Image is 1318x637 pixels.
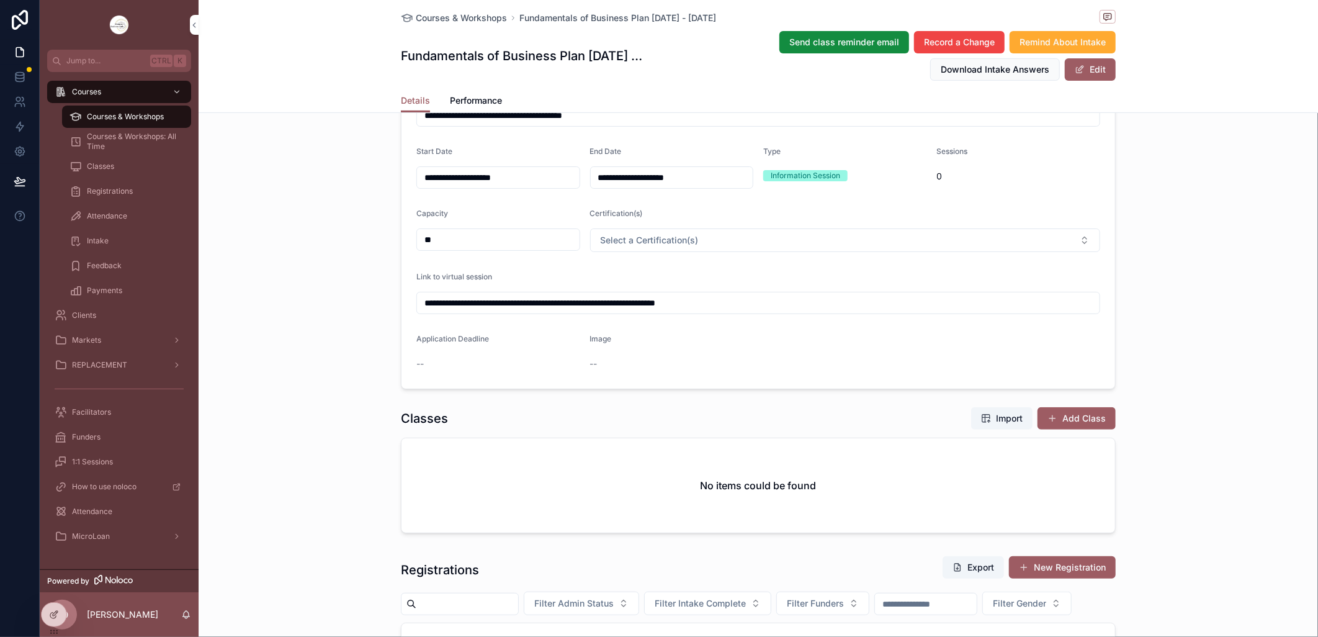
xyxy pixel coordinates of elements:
span: Clients [72,310,96,320]
a: Courses & Workshops: All Time [62,130,191,153]
span: Download Intake Answers [941,63,1049,76]
span: Details [401,94,430,107]
a: Performance [450,89,502,114]
a: Facilitators [47,401,191,423]
a: Markets [47,329,191,351]
a: Clients [47,304,191,327]
span: Courses & Workshops [416,12,507,24]
span: Classes [87,161,114,171]
span: Performance [450,94,502,107]
span: -- [590,358,598,370]
span: Select a Certification(s) [601,234,699,246]
span: Link to virtual session [416,272,492,281]
button: Select Button [982,592,1072,615]
a: Funders [47,426,191,448]
span: Registrations [87,186,133,196]
h1: Fundamentals of Business Plan [DATE] - [DATE] [401,47,645,65]
button: Remind About Intake [1010,31,1116,53]
div: Information Session [771,170,840,181]
a: Courses & Workshops [401,12,507,24]
span: Courses & Workshops: All Time [87,132,179,151]
span: Filter Gender [993,597,1046,610]
button: Select Button [524,592,639,615]
span: K [175,56,185,66]
span: Attendance [72,507,112,517]
h1: Registrations [401,561,479,579]
p: [PERSON_NAME] [87,608,158,621]
span: Application Deadline [416,334,489,343]
span: 0 [937,170,1101,183]
span: Intake [87,236,109,246]
span: Funders [72,432,101,442]
a: REPLACEMENT [47,354,191,376]
span: Jump to... [66,56,145,66]
a: How to use noloco [47,476,191,498]
span: Start Date [416,147,452,156]
span: Sessions [937,147,968,156]
button: Select Button [776,592,869,615]
span: Send class reminder email [789,36,899,48]
a: Intake [62,230,191,252]
a: Payments [62,279,191,302]
button: Edit [1065,58,1116,81]
span: Ctrl [150,55,173,67]
span: Record a Change [924,36,995,48]
a: Courses & Workshops [62,106,191,128]
span: MicroLoan [72,531,110,541]
span: REPLACEMENT [72,360,127,370]
button: Select Button [644,592,771,615]
span: Filter Funders [787,597,844,610]
button: Download Intake Answers [930,58,1060,81]
span: Filter Admin Status [534,597,614,610]
a: Feedback [62,255,191,277]
span: Markets [72,335,101,345]
h2: No items could be found [701,478,817,493]
span: Type [763,147,781,156]
span: Certification(s) [590,209,643,218]
span: Courses & Workshops [87,112,164,122]
span: Import [996,412,1023,425]
span: -- [416,358,424,370]
a: Attendance [47,500,191,523]
a: Classes [62,155,191,178]
h1: Classes [401,410,448,427]
a: Powered by [40,569,199,592]
a: Fundamentals of Business Plan [DATE] - [DATE] [519,12,716,24]
span: Remind About Intake [1020,36,1106,48]
button: Import [971,407,1033,430]
button: Add Class [1038,407,1116,430]
button: Export [943,556,1004,579]
div: scrollable content [40,72,199,564]
span: Filter Intake Complete [655,597,746,610]
span: Facilitators [72,407,111,417]
span: Feedback [87,261,122,271]
a: MicroLoan [47,525,191,548]
button: New Registration [1009,556,1116,579]
span: Powered by [47,576,89,586]
span: 1:1 Sessions [72,457,113,467]
span: Courses [72,87,101,97]
span: How to use noloco [72,482,137,492]
button: Jump to...CtrlK [47,50,191,72]
a: Courses [47,81,191,103]
span: Attendance [87,211,127,221]
span: End Date [590,147,622,156]
span: Payments [87,286,122,296]
a: Details [401,89,430,113]
a: Registrations [62,180,191,202]
img: App logo [109,15,129,35]
button: Record a Change [914,31,1005,53]
button: Send class reminder email [779,31,909,53]
span: Capacity [416,209,448,218]
a: 1:1 Sessions [47,451,191,473]
a: Attendance [62,205,191,227]
button: Select Button [590,228,1101,252]
span: Image [590,334,612,343]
